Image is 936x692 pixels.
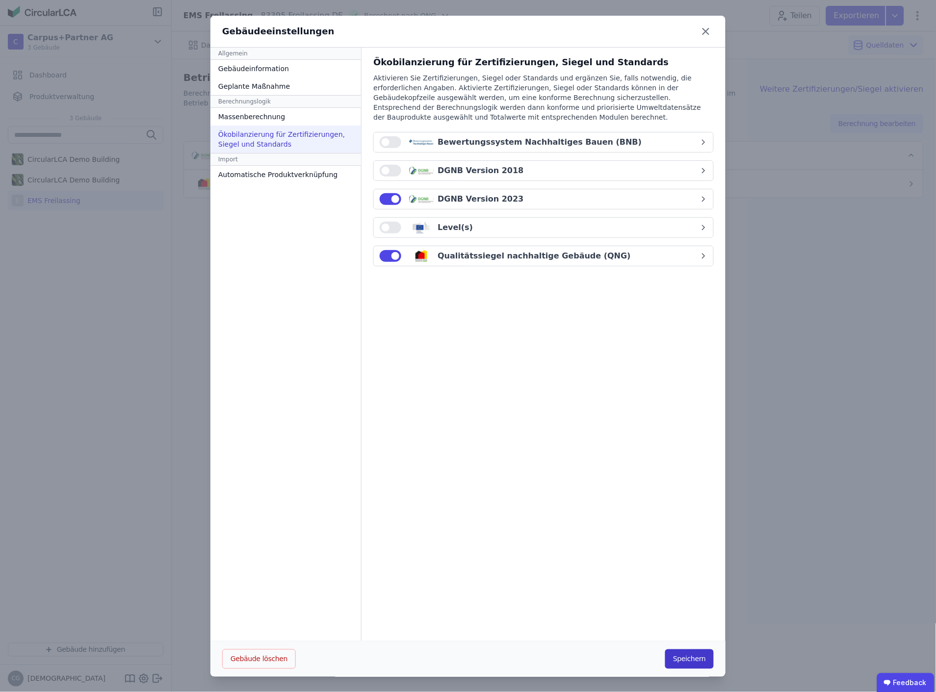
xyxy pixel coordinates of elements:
[409,193,434,205] img: dgnb_logo-x_03lAI3.svg
[210,153,361,166] div: Import
[373,73,714,132] div: Aktivieren Sie Zertifizierungen, Siegel oder Standards und ergänzen Sie, falls notwendig, die erf...
[374,218,713,237] button: Level(s)
[222,649,296,669] button: Gebäude löschen
[210,77,361,95] div: Geplante Maßnahme
[438,222,473,233] div: Level(s)
[409,165,434,177] img: dgnb_logo-x_03lAI3.svg
[210,48,361,60] div: Allgemein
[373,55,714,69] div: Ökobilanzierung für Zertifizierungen, Siegel und Standards
[409,222,434,233] img: levels_logo-Bv5juQb_.svg
[438,193,523,205] div: DGNB Version 2023
[210,60,361,77] div: Gebäudeinformation
[210,95,361,108] div: Berechnungslogik
[438,250,631,262] div: Qualitätssiegel nachhaltige Gebäude (QNG)
[222,25,335,38] div: Gebäudeeinstellungen
[374,189,713,209] button: DGNB Version 2023
[210,108,361,126] div: Massenberechnung
[665,649,714,669] button: Speichern
[374,246,713,266] button: Qualitätssiegel nachhaltige Gebäude (QNG)
[409,250,434,262] img: qng_logo-BKTGsvz4.svg
[374,161,713,180] button: DGNB Version 2018
[374,132,713,152] button: Bewertungssystem Nachhaltiges Bauen (BNB)
[438,165,523,177] div: DGNB Version 2018
[210,166,361,183] div: Automatische Produktverknüpfung
[210,126,361,153] div: Ökobilanzierung für Zertifizierungen, Siegel und Standards
[438,136,642,148] div: Bewertungssystem Nachhaltiges Bauen (BNB)
[409,136,434,148] img: bnb_logo-CNxcAojW.svg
